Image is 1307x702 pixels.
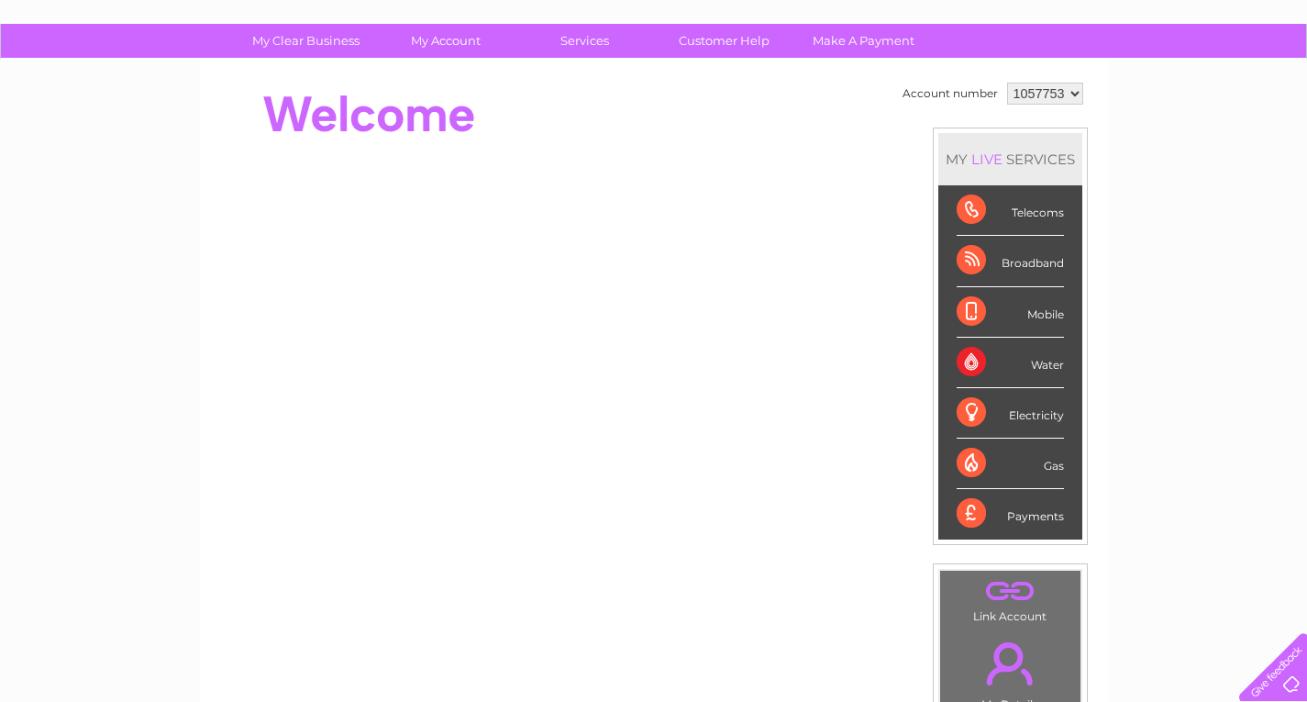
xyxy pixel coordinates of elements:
div: MY SERVICES [938,133,1082,185]
a: Log out [1247,78,1290,92]
img: logo.png [46,48,139,104]
a: Services [509,24,660,58]
div: Payments [957,489,1064,539]
div: Broadband [957,236,1064,286]
a: 0333 014 3131 [961,9,1088,32]
a: Contact [1185,78,1230,92]
a: My Clear Business [230,24,382,58]
div: Gas [957,439,1064,489]
a: Blog [1147,78,1174,92]
a: Energy [1030,78,1070,92]
td: Link Account [939,570,1081,628]
a: Telecoms [1081,78,1136,92]
a: . [945,575,1076,607]
a: My Account [370,24,521,58]
td: Account number [898,78,1002,109]
div: Telecoms [957,185,1064,236]
div: Electricity [957,388,1064,439]
a: Make A Payment [788,24,939,58]
div: LIVE [968,150,1006,168]
div: Mobile [957,287,1064,338]
a: Customer Help [648,24,800,58]
div: Water [957,338,1064,388]
div: Clear Business is a trading name of Verastar Limited (registered in [GEOGRAPHIC_DATA] No. 3667643... [221,10,1088,89]
a: Water [984,78,1019,92]
a: . [945,631,1076,696]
